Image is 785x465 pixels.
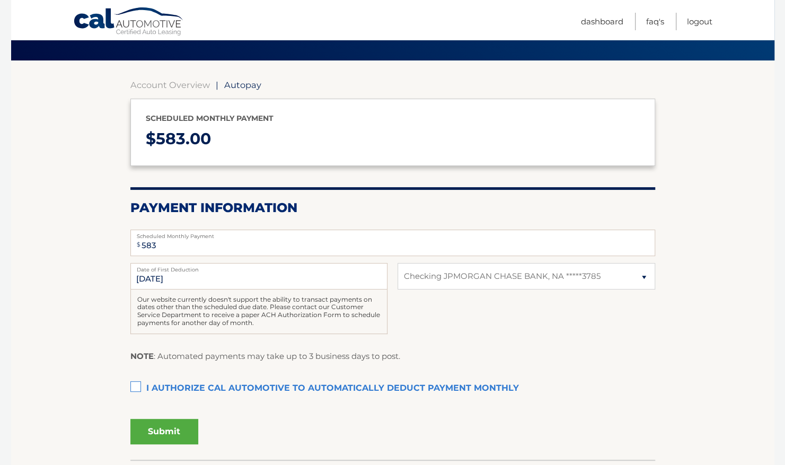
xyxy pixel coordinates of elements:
[146,112,640,125] p: Scheduled monthly payment
[73,7,184,38] a: Cal Automotive
[156,129,211,148] span: 583.00
[130,349,400,363] p: : Automated payments may take up to 3 business days to post.
[130,263,387,289] input: Payment Date
[130,351,154,361] strong: NOTE
[130,80,210,90] a: Account Overview
[687,13,712,30] a: Logout
[130,230,655,256] input: Payment Amount
[130,378,655,399] label: I authorize cal automotive to automatically deduct payment monthly
[130,230,655,238] label: Scheduled Monthly Payment
[130,419,198,444] button: Submit
[216,80,218,90] span: |
[134,233,144,257] span: $
[130,263,387,271] label: Date of First Deduction
[130,200,655,216] h2: Payment Information
[581,13,623,30] a: Dashboard
[224,80,261,90] span: Autopay
[646,13,664,30] a: FAQ's
[146,125,640,153] p: $
[130,289,387,334] div: Our website currently doesn't support the ability to transact payments on dates other than the sc...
